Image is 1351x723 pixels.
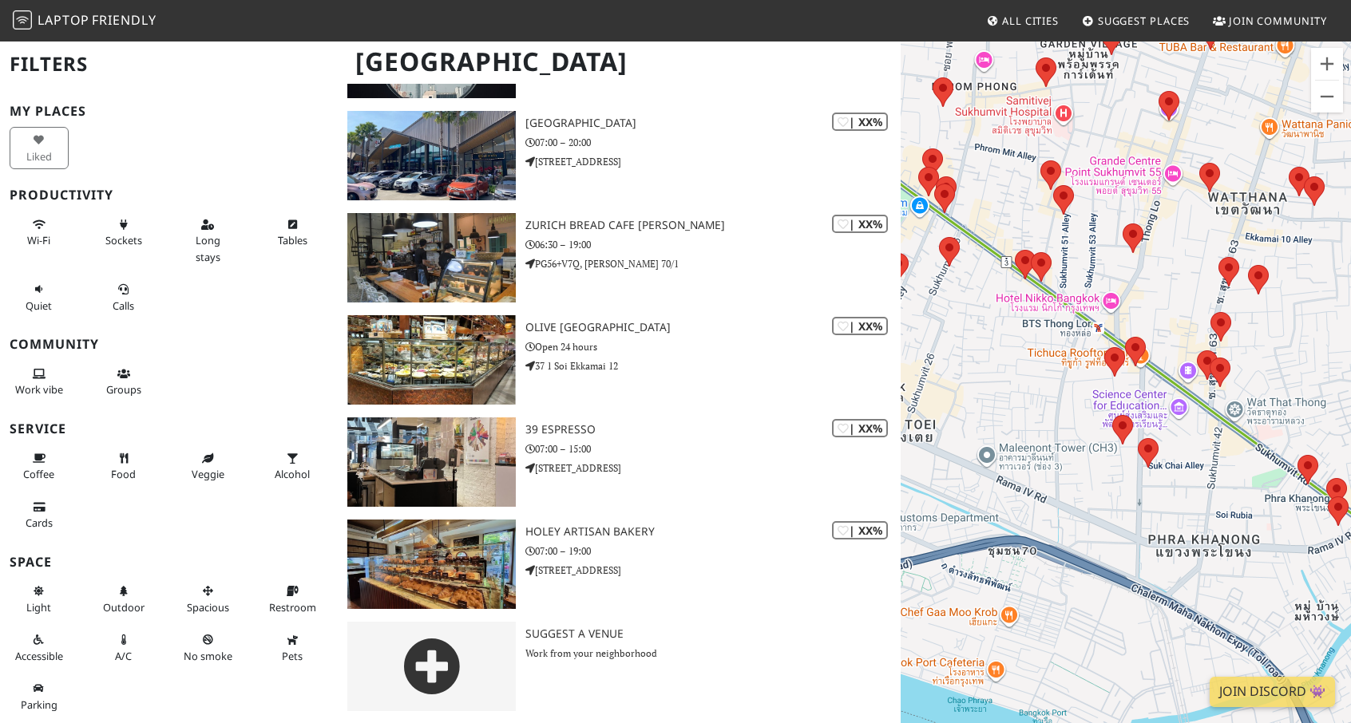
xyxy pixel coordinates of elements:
button: Verkleinern [1311,81,1343,113]
span: Coffee [23,467,54,481]
button: Coffee [10,445,69,488]
a: Suggest Places [1076,6,1197,35]
button: No smoke [179,626,238,669]
p: Open 24 hours [525,339,901,354]
button: Veggie [179,445,238,488]
button: Work vibe [10,361,69,403]
span: Laptop [38,11,89,29]
h3: Space [10,555,328,570]
button: Long stays [179,211,238,270]
a: Join Community [1206,6,1333,35]
span: Friendly [92,11,156,29]
img: gray-place-d2bdb4477600e061c01bd816cc0f2ef0cfcb1ca9e3ad78868dd16fb2af073a21.png [347,622,516,711]
span: Power sockets [105,233,142,247]
button: Parking [10,675,69,717]
span: Long stays [196,233,220,263]
p: 07:00 – 20:00 [525,135,901,150]
h3: Suggest a Venue [525,627,901,641]
span: Quiet [26,298,52,313]
img: Olive Bangkok [347,315,516,405]
img: Holey Artisan Bakery [347,520,516,609]
p: 07:00 – 19:00 [525,543,901,559]
p: 37 1 Soi Ekkamai 12 [525,358,901,373]
h2: Filters [10,40,328,89]
button: Groups [94,361,153,403]
button: Outdoor [94,578,153,620]
p: [STREET_ADDRESS] [525,154,901,169]
button: Spacious [179,578,238,620]
h3: My Places [10,104,328,119]
button: Cards [10,494,69,536]
a: All Cities [980,6,1065,35]
p: [STREET_ADDRESS] [525,563,901,578]
div: | XX% [832,317,888,335]
button: Vergrößern [1311,48,1343,80]
h3: Community [10,337,328,352]
span: Food [111,467,136,481]
div: | XX% [832,521,888,539]
button: Quiet [10,276,69,318]
span: Video/audio calls [113,298,134,313]
div: | XX% [832,113,888,131]
h3: [GEOGRAPHIC_DATA] [525,117,901,130]
span: Work-friendly tables [278,233,307,247]
h3: Productivity [10,188,328,203]
button: Wi-Fi [10,211,69,254]
h1: [GEOGRAPHIC_DATA] [343,40,897,84]
p: [STREET_ADDRESS] [525,460,901,476]
h3: Service [10,421,328,437]
span: Alcohol [275,467,310,481]
h3: Holey Artisan Bakery [525,525,901,539]
button: A/C [94,626,153,669]
a: Holey Artisan Bakery | XX% Holey Artisan Bakery 07:00 – 19:00 [STREET_ADDRESS] [338,520,901,609]
img: Thonburi Market Place [347,111,516,200]
span: Veggie [192,467,224,481]
img: Zurich Bread Cafe Charoen Krung [347,213,516,302]
span: People working [15,382,63,397]
span: Credit cards [26,516,53,530]
span: Group tables [106,382,141,397]
span: All Cities [1002,14,1059,28]
span: Outdoor area [103,600,145,614]
p: PG56+V7Q, [PERSON_NAME] 70/1 [525,256,901,271]
div: | XX% [832,419,888,437]
span: Smoke free [184,649,232,663]
button: Tables [263,211,322,254]
button: Calls [94,276,153,318]
h3: Olive [GEOGRAPHIC_DATA] [525,321,901,334]
button: Restroom [263,578,322,620]
span: Air conditioned [115,649,132,663]
a: Suggest a Venue Work from your neighborhood [338,622,901,711]
p: 07:00 – 15:00 [525,441,901,456]
a: 39 Espresso | XX% 39 Espresso 07:00 – 15:00 [STREET_ADDRESS] [338,417,901,507]
span: Parking [21,697,57,712]
span: Spacious [187,600,229,614]
p: 06:30 – 19:00 [525,237,901,252]
h3: 39 Espresso [525,423,901,437]
span: Stable Wi-Fi [27,233,50,247]
div: | XX% [832,215,888,233]
button: Pets [263,626,322,669]
p: Work from your neighborhood [525,646,901,661]
button: Alcohol [263,445,322,488]
span: Accessible [15,649,63,663]
a: Olive Bangkok | XX% Olive [GEOGRAPHIC_DATA] Open 24 hours 37 1 Soi Ekkamai 12 [338,315,901,405]
button: Food [94,445,153,488]
img: 39 Espresso [347,417,516,507]
span: Suggest Places [1098,14,1191,28]
a: Join Discord 👾 [1210,677,1335,707]
button: Sockets [94,211,153,254]
button: Light [10,578,69,620]
span: Join Community [1229,14,1327,28]
a: LaptopFriendly LaptopFriendly [13,7,156,35]
img: LaptopFriendly [13,10,32,30]
button: Accessible [10,626,69,669]
a: Thonburi Market Place | XX% [GEOGRAPHIC_DATA] 07:00 – 20:00 [STREET_ADDRESS] [338,111,901,200]
span: Restroom [269,600,316,614]
span: Natural light [26,600,51,614]
a: Zurich Bread Cafe Charoen Krung | XX% Zurich Bread Cafe [PERSON_NAME] 06:30 – 19:00 PG56+V7Q, [PE... [338,213,901,302]
span: Pet friendly [282,649,303,663]
h3: Zurich Bread Cafe [PERSON_NAME] [525,219,901,232]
